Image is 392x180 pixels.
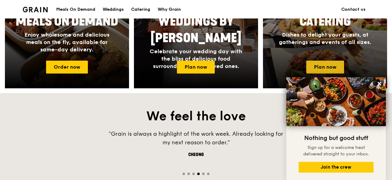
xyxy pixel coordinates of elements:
span: Enjoy wholesome and delicious meals on the fly, available for same-day delivery. [25,31,109,53]
a: Weddings [99,0,127,19]
div: Weddings [103,0,124,19]
span: Go to slide 1 [182,173,185,175]
a: Contact us [338,0,369,19]
a: Plan now [306,61,344,74]
span: Sign up for a welcome treat delivered straight to your inbox. [303,145,369,157]
div: Cheong [104,152,288,158]
a: Order now [46,61,88,74]
div: Meals On Demand [56,0,95,19]
span: Go to slide 4 [197,173,200,175]
img: Grain [23,7,48,12]
div: Catering [131,0,150,19]
span: Go to slide 3 [192,173,195,175]
span: Meals On Demand [16,14,118,29]
img: DSC07876-Edit02-Large.jpeg [286,77,386,126]
span: Celebrate your wedding day with the bliss of delicious food surrounded by your loved ones. [150,48,242,70]
a: Catering [127,0,154,19]
span: Go to slide 6 [207,173,210,175]
a: Why Grain [154,0,185,19]
div: Why Grain [158,0,181,19]
a: Plan now [177,61,215,74]
button: Close [374,79,384,89]
button: Join the crew [299,162,374,173]
div: "Grain is always a highlight of the work week. Already looking for my next reason to order.” [104,130,288,147]
span: Go to slide 5 [202,173,205,175]
span: Dishes to delight your guests, at gatherings and events of all sizes. [279,31,371,46]
span: Go to slide 2 [187,173,190,175]
span: Catering [300,14,351,29]
span: Nothing but good stuff [304,134,368,142]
